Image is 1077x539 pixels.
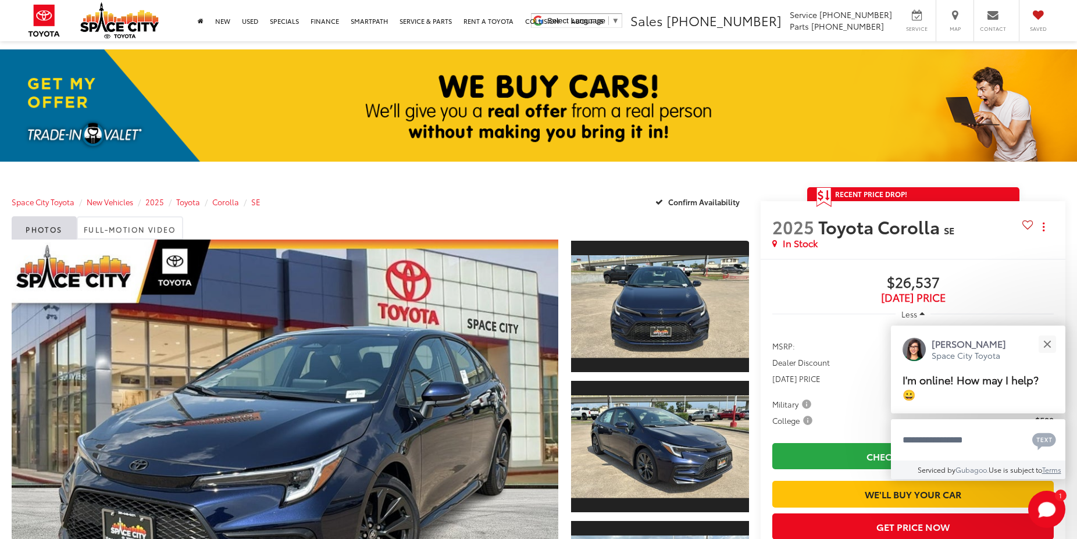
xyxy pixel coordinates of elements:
[571,380,750,513] a: Expand Photo 2
[772,340,795,352] span: MSRP:
[772,373,821,384] span: [DATE] PRICE
[772,398,815,410] button: Military
[77,216,183,240] a: Full-Motion Video
[630,11,663,30] span: Sales
[772,415,816,426] button: College
[1042,465,1061,474] a: Terms
[818,214,944,239] span: Toyota Corolla
[891,419,1065,461] textarea: Type your message
[904,25,930,33] span: Service
[835,189,907,199] span: Recent Price Drop!
[816,187,832,207] span: Get Price Drop Alert
[145,197,164,207] a: 2025
[903,372,1039,402] span: I'm online! How may I help? 😀
[989,465,1042,474] span: Use is subject to
[772,356,830,368] span: Dealer Discount
[212,197,239,207] a: Corolla
[668,197,740,207] span: Confirm Availability
[571,240,750,373] a: Expand Photo 1
[772,214,814,239] span: 2025
[819,9,892,20] span: [PHONE_NUMBER]
[176,197,200,207] a: Toyota
[1035,331,1060,356] button: Close
[569,255,751,358] img: 2025 Toyota Corolla SE
[944,223,954,237] span: SE
[1059,492,1062,498] span: 1
[772,398,814,410] span: Military
[772,274,1054,292] span: $26,537
[891,326,1065,479] div: Close[PERSON_NAME]Space City ToyotaI'm online! How may I help? 😀Type your messageChat with SMSSen...
[1028,491,1065,528] button: Toggle Chat Window
[1025,25,1051,33] span: Saved
[772,481,1054,507] a: We'll Buy Your Car
[569,395,751,498] img: 2025 Toyota Corolla SE
[932,350,1006,361] p: Space City Toyota
[901,309,917,319] span: Less
[772,443,1054,469] a: Check Availability
[1028,491,1065,528] svg: Start Chat
[87,197,133,207] a: New Vehicles
[918,465,955,474] span: Serviced by
[772,415,815,426] span: College
[649,191,750,212] button: Confirm Availability
[1043,222,1044,231] span: dropdown dots
[80,2,159,38] img: Space City Toyota
[955,465,989,474] a: Gubagoo.
[1033,216,1054,237] button: Actions
[807,187,1019,201] a: Get Price Drop Alert Recent Price Drop!
[12,216,77,240] a: Photos
[790,9,817,20] span: Service
[612,16,619,25] span: ▼
[942,25,968,33] span: Map
[790,20,809,32] span: Parts
[772,292,1054,304] span: [DATE] Price
[811,20,884,32] span: [PHONE_NUMBER]
[1032,431,1056,450] svg: Text
[783,237,818,250] span: In Stock
[1029,427,1060,453] button: Chat with SMS
[251,197,261,207] a: SE
[896,304,930,324] button: Less
[12,197,74,207] a: Space City Toyota
[932,337,1006,350] p: [PERSON_NAME]
[980,25,1006,33] span: Contact
[666,11,782,30] span: [PHONE_NUMBER]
